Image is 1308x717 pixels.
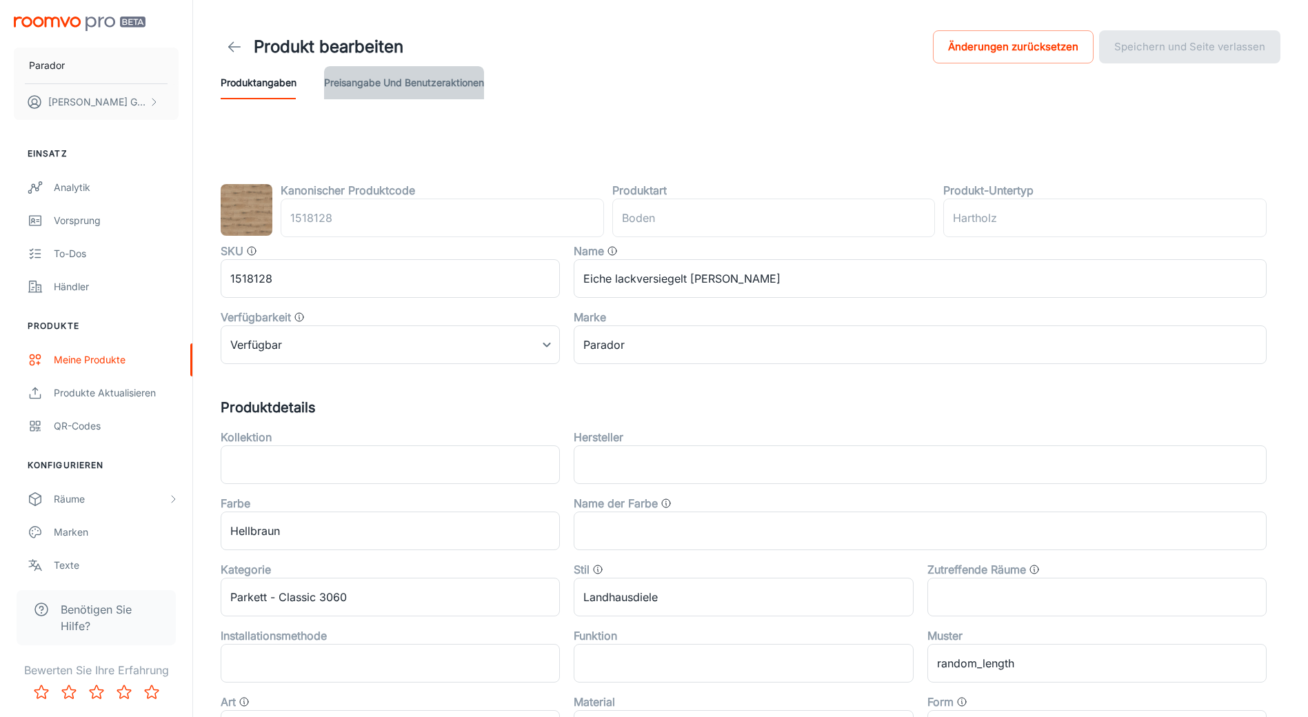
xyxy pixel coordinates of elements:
label: Kollektion [221,429,272,445]
label: Name [574,243,604,259]
p: [PERSON_NAME] Geisler [48,94,145,110]
label: Installationsmethode [221,627,327,644]
button: Änderungen zurücksetzen [933,30,1094,63]
button: [PERSON_NAME] Geisler [14,84,179,120]
svg: Produktsorten wie „Eiche“ [239,696,250,707]
span: Benötigen Sie Hilfe? [61,601,159,634]
button: Rate 4 star [110,678,138,706]
div: Marken [54,525,179,540]
button: Parador [14,48,179,83]
h5: Produktdetails [221,397,1280,418]
label: Farbe [221,495,250,512]
label: SKU [221,243,243,259]
svg: Form des Produkts, z. B. „Rechteck“, „Läufer“ [956,696,967,707]
div: Räume [54,492,168,507]
label: Hersteller [574,429,623,445]
button: Rate 3 star [83,678,110,706]
svg: Allgemeine Farbkategorien, z. B. Wolke, Finsternis, Galerieeröffnung [661,498,672,509]
label: Zutreffende Räume [927,561,1026,578]
label: Produkt-Untertyp [943,182,1034,199]
label: Produktart [612,182,667,199]
label: Form [927,694,954,710]
p: Bewerten Sie Ihre Erfahrung [11,662,181,678]
svg: SKU für das Produkt [246,245,257,256]
label: Funktion [574,627,617,644]
label: Verfügbarkeit [221,309,291,325]
label: Art [221,694,236,710]
div: Verfügbar [221,325,560,364]
label: Material [574,694,615,710]
label: Kanonischer Produktcode [281,182,415,199]
button: Rate 2 star [55,678,83,706]
div: Händler [54,279,179,294]
div: QR-Codes [54,418,179,434]
label: Kategorie [221,561,271,578]
svg: Der Raumtyp, in dem dieses Produkt angewendet werden kann [1029,564,1040,575]
svg: Produktstil, wie zum Beispiel „Traditionell“ oder „Minimalistisch“ [592,564,603,575]
img: Roomvo PRO Beta [14,17,145,31]
div: Analytik [54,180,179,195]
div: Vorsprung [54,213,179,228]
button: Preisangabe und Benutzeraktionen [324,66,484,99]
div: Meine Produkte [54,352,179,367]
h1: Produkt bearbeiten [254,34,403,59]
p: Parador [29,58,65,73]
label: Marke [574,309,606,325]
svg: Name des Produkts [607,245,618,256]
button: Produktangaben [221,66,296,99]
svg: Wert, der festlegt, ob das Produkt verfügbar, eingestellt oder vergriffen ist [294,312,305,323]
img: Eiche lackversiegelt matt weiß [221,184,272,236]
label: Muster [927,627,963,644]
div: To-dos [54,246,179,261]
div: Produkte aktualisieren [54,385,179,401]
label: Stil [574,561,590,578]
div: Texte [54,558,179,573]
label: Name der Farbe [574,495,658,512]
button: Rate 1 star [28,678,55,706]
button: Rate 5 star [138,678,165,706]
